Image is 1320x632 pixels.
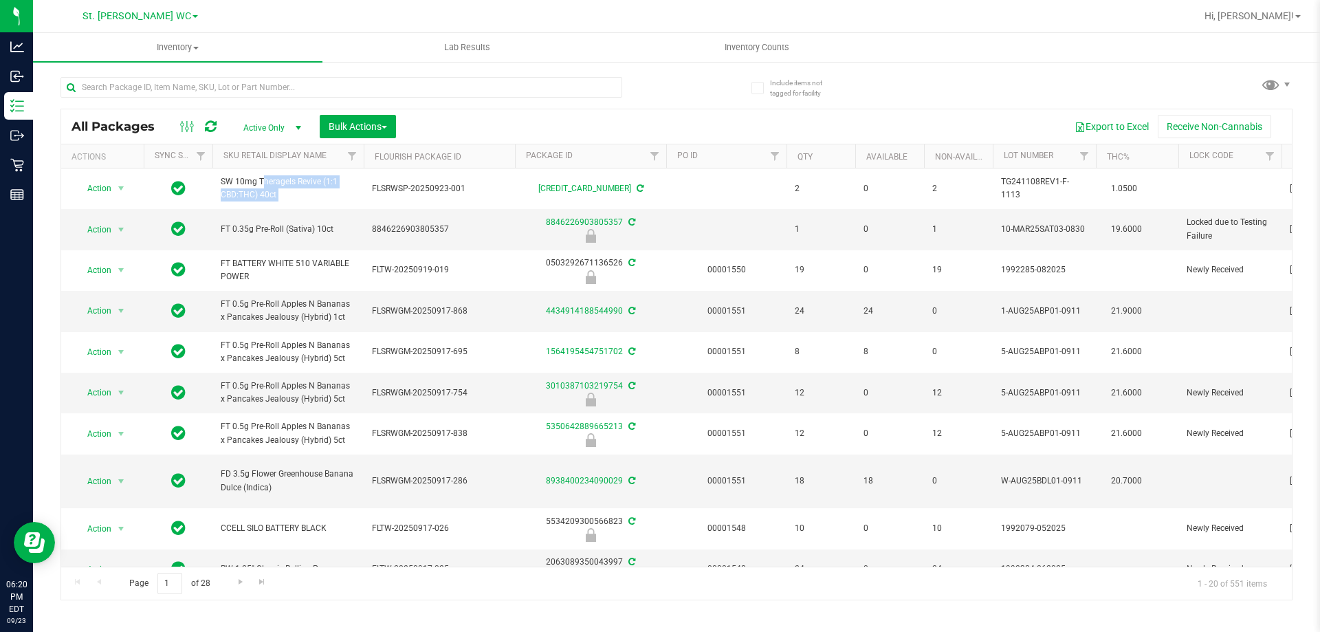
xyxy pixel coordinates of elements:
[10,99,24,113] inline-svg: Inventory
[863,427,916,440] span: 0
[1187,216,1273,242] span: Locked due to Testing Failure
[1001,386,1088,400] span: 5-AUG25ABP01-0911
[770,78,839,98] span: Include items not tagged for facility
[643,144,666,168] a: Filter
[252,573,272,591] a: Go to the last page
[932,427,984,440] span: 12
[932,563,984,576] span: 24
[221,563,355,576] span: RW 1.25" Classic Rolling Paper
[635,184,643,193] span: Sync from Compliance System
[626,557,635,567] span: Sync from Compliance System
[1187,386,1273,400] span: Newly Received
[33,33,322,62] a: Inventory
[1187,522,1273,535] span: Newly Received
[513,270,668,284] div: Newly Received
[795,427,847,440] span: 12
[863,522,916,535] span: 0
[372,522,507,535] span: FLTW-20250917-026
[1189,151,1233,160] a: Lock Code
[1187,263,1273,276] span: Newly Received
[863,182,916,195] span: 0
[1104,219,1149,239] span: 19.6000
[1104,424,1149,444] span: 21.6000
[171,260,186,279] span: In Sync
[372,345,507,358] span: FLSRWGM-20250917-695
[171,301,186,320] span: In Sync
[546,422,623,431] a: 5350642889665213
[707,388,746,397] a: 00001551
[795,223,847,236] span: 1
[1187,573,1278,593] span: 1 - 20 of 551 items
[71,152,138,162] div: Actions
[372,305,507,318] span: FLSRWGM-20250917-868
[1259,144,1281,168] a: Filter
[372,223,507,236] span: 8846226903805357
[10,129,24,142] inline-svg: Outbound
[6,578,27,615] p: 06:20 PM EDT
[221,257,355,283] span: FT BATTERY WHITE 510 VARIABLE POWER
[10,40,24,54] inline-svg: Analytics
[1001,427,1088,440] span: 5-AUG25ABP01-0911
[223,151,327,160] a: Sku Retail Display Name
[75,472,112,491] span: Action
[221,468,355,494] span: FD 3.5g Flower Greenhouse Banana Dulce (Indica)
[546,347,623,356] a: 1564195454751702
[513,433,668,447] div: Newly Received
[113,383,130,402] span: select
[221,223,355,236] span: FT 0.35g Pre-Roll (Sativa) 10ct
[372,263,507,276] span: FLTW-20250919-019
[1001,345,1088,358] span: 5-AUG25ABP01-0911
[513,556,668,582] div: 2063089350043997
[157,573,182,594] input: 1
[706,41,808,54] span: Inventory Counts
[113,220,130,239] span: select
[626,422,635,431] span: Sync from Compliance System
[221,298,355,324] span: FT 0.5g Pre-Roll Apples N Bananas x Pancakes Jealousy (Hybrid) 1ct
[1001,475,1088,488] span: W-AUG25BDL01-0911
[932,522,984,535] span: 10
[171,342,186,361] span: In Sync
[75,519,112,538] span: Action
[1158,115,1271,138] button: Receive Non-Cannabis
[612,33,901,62] a: Inventory Counts
[626,476,635,486] span: Sync from Compliance System
[171,383,186,402] span: In Sync
[221,522,355,535] span: CCELL SILO BATTERY BLACK
[1104,342,1149,362] span: 21.6000
[113,519,130,538] span: select
[60,77,622,98] input: Search Package ID, Item Name, SKU, Lot or Part Number...
[863,223,916,236] span: 0
[1104,301,1149,321] span: 21.9000
[1104,383,1149,403] span: 21.6000
[1001,305,1088,318] span: 1-AUG25ABP01-0911
[75,220,112,239] span: Action
[707,523,746,533] a: 00001548
[329,121,387,132] span: Bulk Actions
[341,144,364,168] a: Filter
[320,115,396,138] button: Bulk Actions
[863,386,916,400] span: 0
[677,151,698,160] a: PO ID
[171,219,186,239] span: In Sync
[1187,563,1273,576] span: Newly Received
[1104,179,1144,199] span: 1.0500
[71,119,168,134] span: All Packages
[626,347,635,356] span: Sync from Compliance System
[626,258,635,268] span: Sync from Compliance System
[932,305,984,318] span: 0
[230,573,250,591] a: Go to the next page
[1204,10,1294,21] span: Hi, [PERSON_NAME]!
[322,33,612,62] a: Lab Results
[375,152,461,162] a: Flourish Package ID
[155,151,208,160] a: Sync Status
[10,69,24,83] inline-svg: Inbound
[932,345,984,358] span: 0
[113,472,130,491] span: select
[75,383,112,402] span: Action
[75,301,112,320] span: Action
[190,144,212,168] a: Filter
[1001,223,1088,236] span: 10-MAR25SAT03-0830
[513,515,668,542] div: 5534209300566823
[171,519,186,538] span: In Sync
[932,386,984,400] span: 12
